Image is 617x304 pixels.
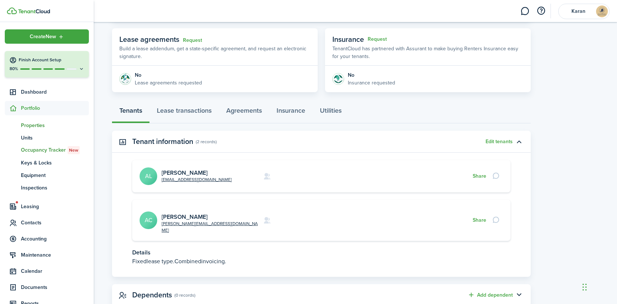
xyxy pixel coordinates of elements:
[112,160,531,277] panel-main-body: Toggle accordion
[21,251,89,259] span: Maintenance
[7,7,17,14] img: TenantCloud
[140,211,157,229] avatar-text: AC
[132,291,172,299] panel-main-title: Dependents
[21,104,89,112] span: Portfolio
[5,85,89,99] a: Dashboard
[21,283,89,291] span: Documents
[21,235,89,243] span: Accounting
[5,119,89,131] a: Properties
[21,159,89,167] span: Keys & Locks
[21,122,89,129] span: Properties
[332,45,523,60] p: TenantCloud has partnered with Assurant to make buying Renters Insurance easy for your tenants.
[21,184,89,192] span: Inspections
[269,101,313,123] a: Insurance
[332,73,344,85] img: Insurance protection
[486,139,513,145] button: Edit tenants
[473,173,486,179] button: Share
[348,79,395,87] p: Insurance requested
[313,101,349,123] a: Utilities
[132,248,510,257] p: Details
[119,34,179,45] span: Lease agreements
[5,29,89,44] button: Open menu
[162,169,208,177] a: [PERSON_NAME]
[149,101,219,123] a: Lease transactions
[132,257,510,266] p: Fixed Combined
[147,257,174,265] span: lease type.
[135,79,202,87] p: Lease agreements requested
[162,176,232,183] a: [EMAIL_ADDRESS][DOMAIN_NAME]
[201,257,226,265] span: invoicing.
[5,181,89,194] a: Inspections
[596,6,608,17] img: Karan
[183,37,202,43] a: Request
[132,137,193,146] panel-main-title: Tenant information
[21,134,89,142] span: Units
[174,292,195,298] panel-main-subtitle: (0 records)
[21,171,89,179] span: Equipment
[5,131,89,144] a: Units
[582,276,587,298] div: Drag
[21,203,89,210] span: Leasing
[473,217,486,223] button: Share
[119,45,310,60] p: Build a lease addendum, get a state-specific agreement, and request an electronic signature.
[9,66,18,72] p: 80%
[219,101,269,123] a: Agreements
[368,36,387,42] button: Request
[348,71,395,79] div: No
[19,57,84,63] h4: Finish Account Setup
[21,219,89,227] span: Contacts
[580,269,617,304] iframe: Chat Widget
[513,135,525,148] button: Toggle accordion
[332,34,364,45] span: Insurance
[21,146,89,154] span: Occupancy Tracker
[162,213,208,221] a: [PERSON_NAME]
[564,9,593,14] span: Karan
[5,156,89,169] a: Keys & Locks
[513,289,525,301] button: Toggle accordion
[119,73,131,85] img: Agreement e-sign
[468,291,513,299] button: Add dependent
[5,144,89,156] a: Occupancy TrackerNew
[21,88,89,96] span: Dashboard
[69,147,78,153] span: New
[21,267,89,275] span: Calendar
[140,167,157,185] avatar-text: AL
[535,5,547,17] button: Open resource center
[5,51,89,77] button: Finish Account Setup80%
[135,71,202,79] div: No
[162,220,259,234] a: [PERSON_NAME][EMAIL_ADDRESS][DOMAIN_NAME]
[5,169,89,181] a: Equipment
[30,34,56,39] span: Create New
[18,9,50,14] img: TenantCloud
[518,2,532,21] a: Messaging
[196,138,217,145] panel-main-subtitle: (2 records)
